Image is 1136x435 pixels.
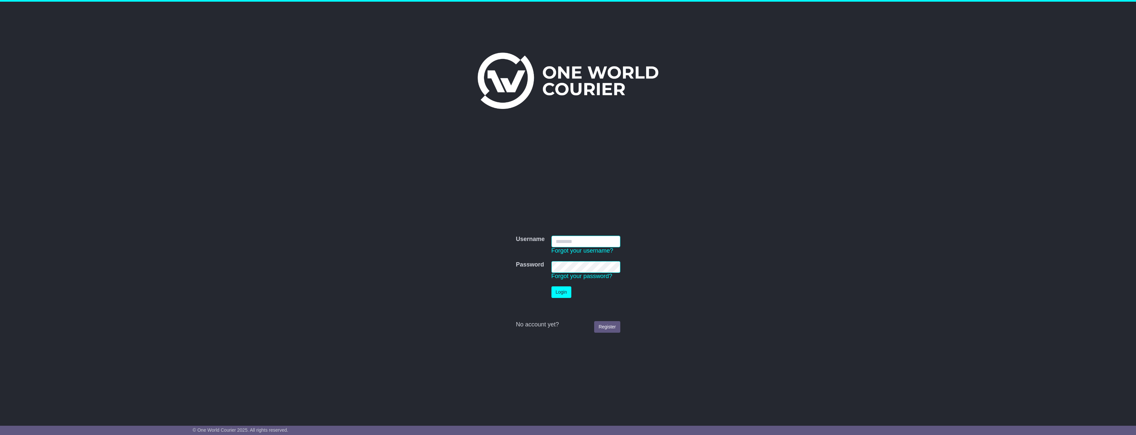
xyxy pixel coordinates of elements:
[594,321,620,333] a: Register
[551,286,571,298] button: Login
[193,427,288,433] span: © One World Courier 2025. All rights reserved.
[516,321,620,328] div: No account yet?
[516,236,544,243] label: Username
[551,247,613,254] a: Forgot your username?
[551,273,612,279] a: Forgot your password?
[516,261,544,268] label: Password
[478,53,658,109] img: One World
